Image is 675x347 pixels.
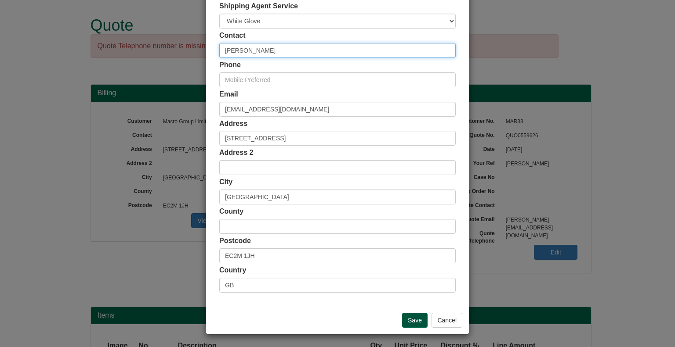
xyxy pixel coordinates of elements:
label: Address [219,119,247,129]
label: County [219,207,243,217]
label: Phone [219,60,241,70]
label: Postcode [219,236,251,246]
label: Contact [219,31,246,41]
label: Email [219,89,238,100]
label: Country [219,265,246,275]
button: Cancel [432,313,462,328]
label: Shipping Agent Service [219,1,298,11]
label: Address 2 [219,148,253,158]
input: Mobile Preferred [219,72,456,87]
label: City [219,177,232,187]
input: Save [402,313,428,328]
